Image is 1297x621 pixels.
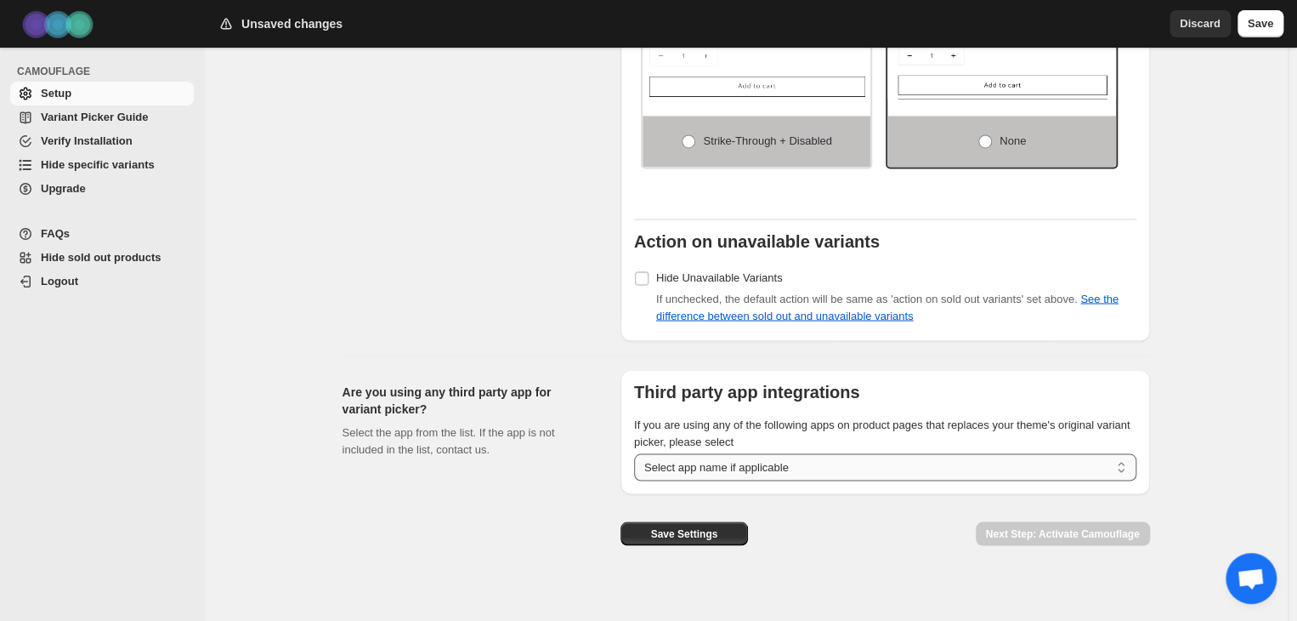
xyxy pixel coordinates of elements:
[10,177,194,201] a: Upgrade
[41,227,70,240] span: FAQs
[634,382,860,401] b: Third party app integrations
[1238,10,1283,37] button: Save
[41,134,133,147] span: Verify Installation
[10,222,194,246] a: FAQs
[10,129,194,153] a: Verify Installation
[41,87,71,100] span: Setup
[10,82,194,105] a: Setup
[41,111,148,123] span: Variant Picker Guide
[1248,15,1273,32] span: Save
[17,65,195,78] span: CAMOUFLAGE
[41,182,86,195] span: Upgrade
[41,275,78,288] span: Logout
[343,383,593,417] h2: Are you using any third party app for variant picker?
[41,158,155,171] span: Hide specific variants
[634,232,880,251] b: Action on unavailable variants
[656,292,1119,322] span: If unchecked, the default action will be same as 'action on sold out variants' set above.
[620,521,748,545] button: Save Settings
[650,527,717,540] span: Save Settings
[656,271,783,284] span: Hide Unavailable Variants
[41,251,161,264] span: Hide sold out products
[343,425,555,455] span: Select the app from the list. If the app is not included in the list, contact us.
[241,15,343,32] h2: Unsaved changes
[1180,15,1221,32] span: Discard
[1170,10,1231,37] button: Discard
[10,270,194,293] a: Logout
[10,105,194,129] a: Variant Picker Guide
[10,246,194,270] a: Hide sold out products
[1226,553,1277,604] a: Open chat
[1000,134,1026,147] span: None
[703,134,831,147] span: Strike-through + Disabled
[10,153,194,177] a: Hide specific variants
[634,418,1130,447] span: If you are using any of the following apps on product pages that replaces your theme's original v...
